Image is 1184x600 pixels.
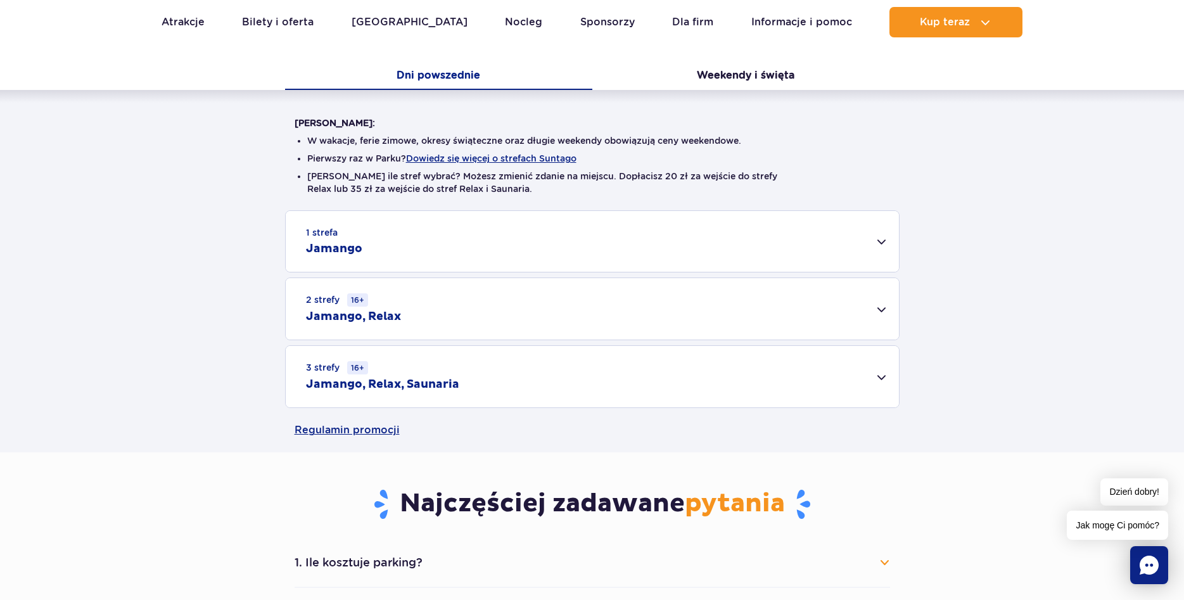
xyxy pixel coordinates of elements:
button: Dni powszednie [285,63,592,90]
strong: [PERSON_NAME]: [295,118,375,128]
a: Sponsorzy [580,7,635,37]
h3: Najczęściej zadawane [295,488,890,521]
a: [GEOGRAPHIC_DATA] [352,7,468,37]
button: Dowiedz się więcej o strefach Suntago [406,153,576,163]
small: 2 strefy [306,293,368,307]
span: Dzień dobry! [1100,478,1168,506]
a: Informacje i pomoc [751,7,852,37]
a: Dla firm [672,7,713,37]
a: Atrakcje [162,7,205,37]
small: 1 strefa [306,226,338,239]
span: Kup teraz [920,16,970,28]
li: W wakacje, ferie zimowe, okresy świąteczne oraz długie weekendy obowiązują ceny weekendowe. [307,134,877,147]
button: 1. Ile kosztuje parking? [295,549,890,577]
a: Bilety i oferta [242,7,314,37]
a: Nocleg [505,7,542,37]
button: Weekendy i święta [592,63,900,90]
h2: Jamango [306,241,362,257]
span: Jak mogę Ci pomóc? [1067,511,1168,540]
div: Chat [1130,546,1168,584]
li: Pierwszy raz w Parku? [307,152,877,165]
a: Regulamin promocji [295,408,890,452]
small: 16+ [347,293,368,307]
h2: Jamango, Relax, Saunaria [306,377,459,392]
li: [PERSON_NAME] ile stref wybrać? Możesz zmienić zdanie na miejscu. Dopłacisz 20 zł za wejście do s... [307,170,877,195]
small: 16+ [347,361,368,374]
small: 3 strefy [306,361,368,374]
span: pytania [685,488,785,520]
h2: Jamango, Relax [306,309,401,324]
button: Kup teraz [889,7,1022,37]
